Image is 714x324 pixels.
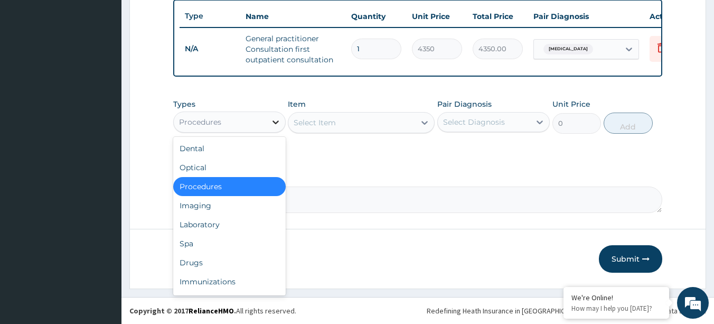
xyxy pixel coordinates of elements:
[121,297,714,324] footer: All rights reserved.
[437,99,492,109] label: Pair Diagnosis
[173,253,286,272] div: Drugs
[240,28,346,70] td: General practitioner Consultation first outpatient consultation
[552,99,590,109] label: Unit Price
[173,158,286,177] div: Optical
[294,117,336,128] div: Select Item
[604,113,653,134] button: Add
[173,5,199,31] div: Minimize live chat window
[173,100,195,109] label: Types
[427,306,706,316] div: Redefining Heath Insurance in [GEOGRAPHIC_DATA] using Telemedicine and Data Science!
[173,215,286,234] div: Laboratory
[129,306,236,316] strong: Copyright © 2017 .
[20,53,43,79] img: d_794563401_company_1708531726252_794563401
[61,96,146,202] span: We're online!
[407,6,467,27] th: Unit Price
[173,177,286,196] div: Procedures
[288,99,306,109] label: Item
[346,6,407,27] th: Quantity
[55,59,177,73] div: Chat with us now
[240,6,346,27] th: Name
[571,304,661,313] p: How may I help you today?
[528,6,644,27] th: Pair Diagnosis
[180,39,240,59] td: N/A
[179,117,221,127] div: Procedures
[599,245,662,273] button: Submit
[173,196,286,215] div: Imaging
[173,272,286,291] div: Immunizations
[644,6,697,27] th: Actions
[571,293,661,302] div: We're Online!
[173,291,286,310] div: Others
[173,234,286,253] div: Spa
[443,117,505,127] div: Select Diagnosis
[467,6,528,27] th: Total Price
[5,214,201,251] textarea: Type your message and hit 'Enter'
[189,306,234,316] a: RelianceHMO
[180,6,240,26] th: Type
[173,172,663,181] label: Comment
[543,44,593,54] span: [MEDICAL_DATA]
[173,139,286,158] div: Dental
